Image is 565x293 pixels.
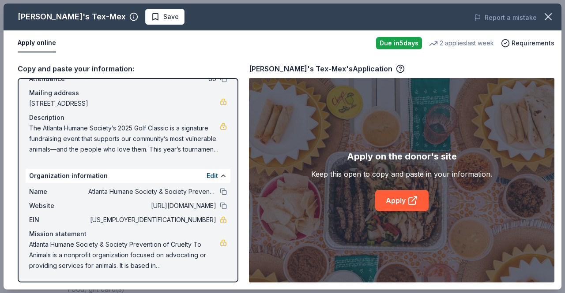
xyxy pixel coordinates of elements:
[512,38,554,48] span: Requirements
[29,239,220,271] span: Atlanta Humane Society & Society Prevention of Cruelty To Animals is a nonprofit organization foc...
[29,98,220,109] span: [STREET_ADDRESS]
[145,9,185,25] button: Save
[18,63,238,74] div: Copy and paste your information:
[311,169,492,179] div: Keep this open to copy and paste in your information.
[29,88,227,98] div: Mailing address
[29,200,88,211] span: Website
[474,12,537,23] button: Report a mistake
[429,38,494,48] div: 2 applies last week
[376,37,422,49] div: Due in 5 days
[347,149,457,163] div: Apply on the donor's site
[18,10,126,24] div: [PERSON_NAME]'s Tex-Mex
[29,123,220,155] span: The Atlanta Humane Society’s 2025 Golf Classic is a signature fundraising event that supports our...
[163,11,179,22] span: Save
[29,112,227,123] div: Description
[29,186,88,197] span: Name
[207,171,218,181] button: Edit
[26,169,230,183] div: Organization information
[88,74,216,84] span: 80
[88,186,216,197] span: Atlanta Humane Society & Society Prevention of Cruelty To Animals
[375,190,429,211] a: Apply
[249,63,405,74] div: [PERSON_NAME]'s Tex-Mex's Application
[29,215,88,225] span: EIN
[18,34,56,52] button: Apply online
[88,200,216,211] span: [URL][DOMAIN_NAME]
[501,38,554,48] button: Requirements
[88,215,216,225] span: [US_EMPLOYER_IDENTIFICATION_NUMBER]
[29,229,227,239] div: Mission statement
[29,74,88,84] span: Attendance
